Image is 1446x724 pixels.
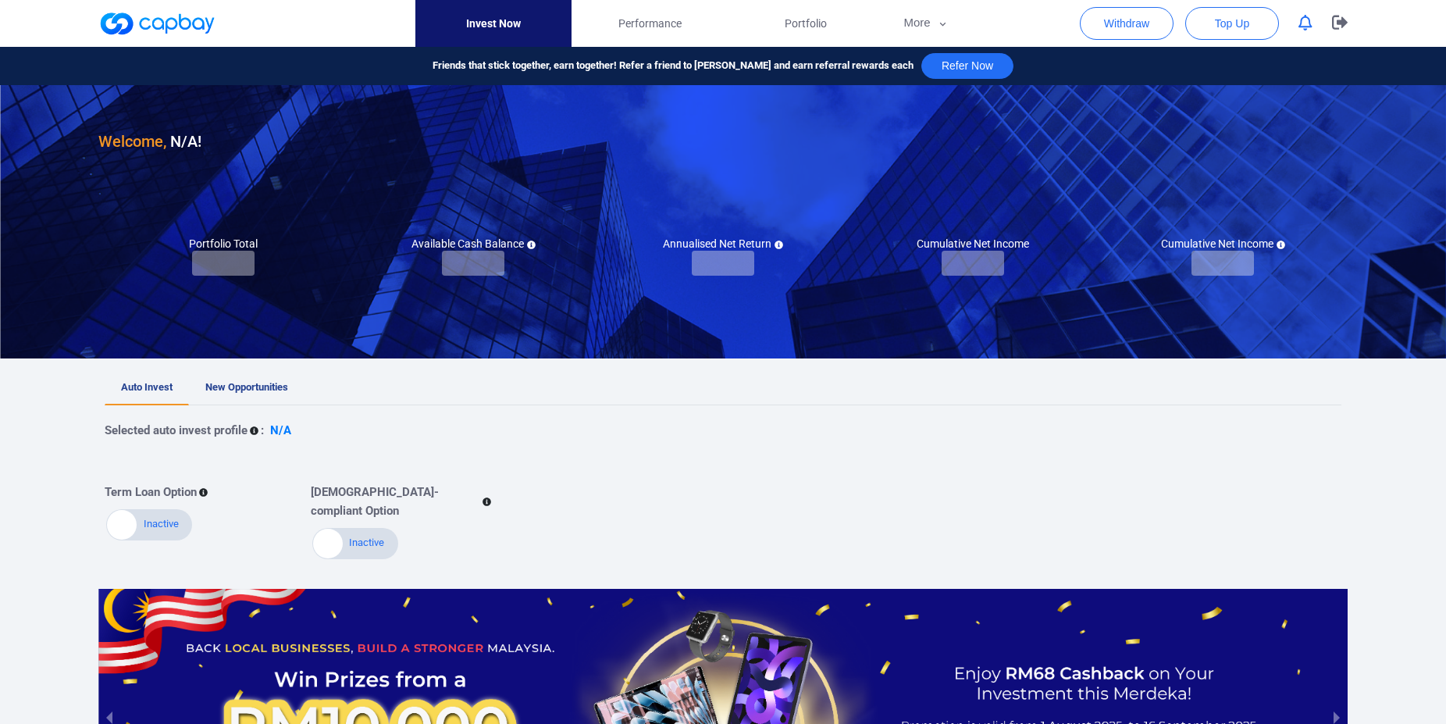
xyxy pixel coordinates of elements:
h5: Annualised Net Return [663,237,783,251]
span: Welcome, [98,132,166,151]
span: Performance [618,15,682,32]
p: Term Loan Option [105,483,197,501]
span: Auto Invest [121,381,173,393]
button: Top Up [1185,7,1279,40]
h3: N/A ! [98,129,201,154]
span: Portfolio [785,15,827,32]
p: Selected auto invest profile [105,421,248,440]
span: Top Up [1215,16,1249,31]
p: [DEMOGRAPHIC_DATA]-compliant Option [311,483,480,520]
p: N/A [270,421,291,440]
button: Refer Now [921,53,1013,79]
button: Withdraw [1080,7,1174,40]
span: Friends that stick together, earn together! Refer a friend to [PERSON_NAME] and earn referral rew... [433,58,914,74]
span: New Opportunities [205,381,288,393]
h5: Cumulative Net Income [1161,237,1285,251]
h5: Portfolio Total [189,237,258,251]
p: : [261,421,264,440]
h5: Cumulative Net Income [917,237,1029,251]
h5: Available Cash Balance [411,237,536,251]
